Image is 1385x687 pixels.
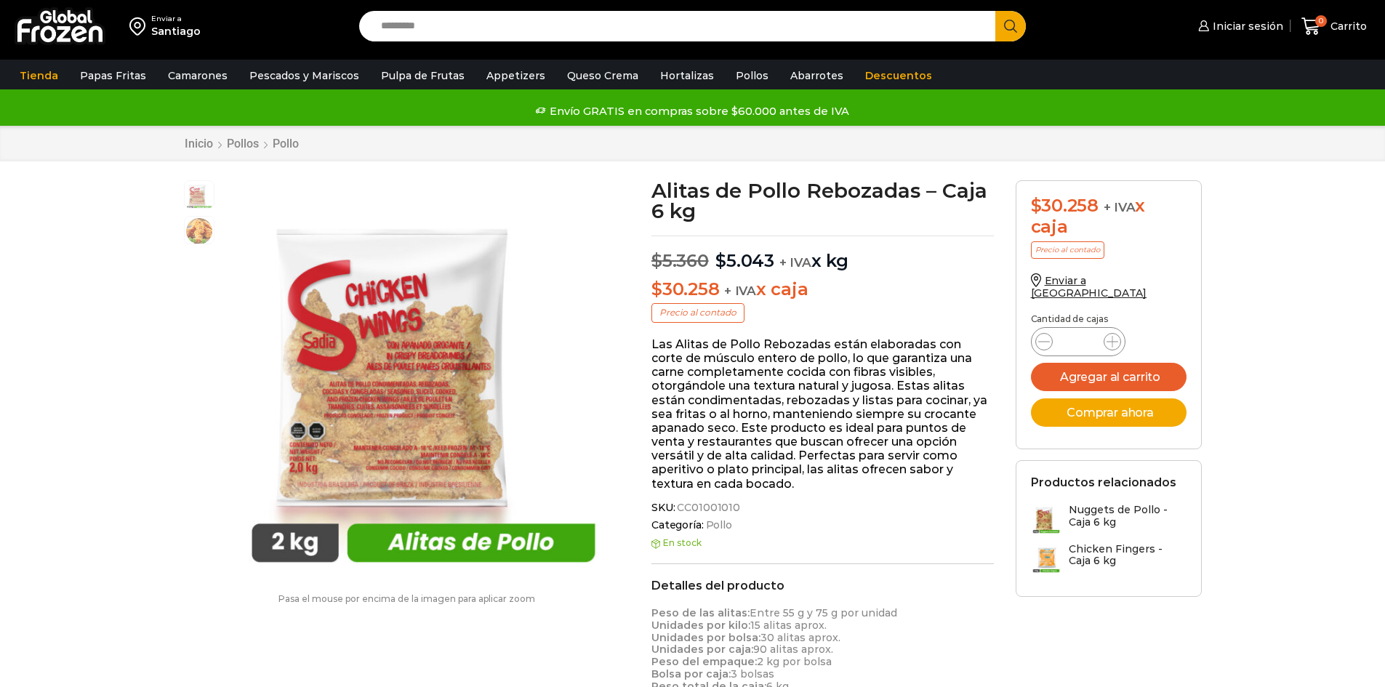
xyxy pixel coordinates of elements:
a: Queso Crema [560,62,646,89]
a: Chicken Fingers - Caja 6 kg [1031,543,1187,574]
button: Search button [995,11,1026,41]
p: Cantidad de cajas [1031,314,1187,324]
h2: Productos relacionados [1031,475,1176,489]
div: Santiago [151,24,201,39]
p: Precio al contado [651,303,744,322]
img: address-field-icon.svg [129,14,151,39]
p: Precio al contado [1031,241,1104,259]
h2: Detalles del producto [651,579,994,592]
span: Carrito [1327,19,1367,33]
h3: Chicken Fingers - Caja 6 kg [1069,543,1187,568]
p: Las Alitas de Pollo Rebozadas están elaboradas con corte de músculo entero de pollo, lo que garan... [651,337,994,491]
bdi: 5.043 [715,250,774,271]
nav: Breadcrumb [184,137,300,150]
div: Enviar a [151,14,201,24]
span: $ [1031,195,1042,216]
span: 0 [1315,15,1327,27]
strong: Peso del empaque: [651,655,757,668]
a: Pollos [728,62,776,89]
a: Pollos [226,137,260,150]
a: 0 Carrito [1298,9,1370,44]
span: Categoría: [651,519,994,531]
a: Inicio [184,137,214,150]
span: alitas-pollo [185,181,214,210]
a: Pulpa de Frutas [374,62,472,89]
button: Comprar ahora [1031,398,1187,427]
a: Descuentos [858,62,939,89]
div: x caja [1031,196,1187,238]
a: Enviar a [GEOGRAPHIC_DATA] [1031,274,1147,300]
a: Abarrotes [783,62,851,89]
a: Tienda [12,62,65,89]
span: + IVA [1104,200,1136,214]
strong: Unidades por kilo: [651,619,750,632]
bdi: 30.258 [651,278,719,300]
span: $ [651,250,662,271]
span: alitas-de-pollo [185,217,214,246]
span: CC01001010 [675,502,740,514]
span: $ [651,278,662,300]
p: En stock [651,538,994,548]
p: x caja [651,279,994,300]
strong: Bolsa por caja: [651,667,731,680]
bdi: 5.360 [651,250,709,271]
a: Hortalizas [653,62,721,89]
h3: Nuggets de Pollo - Caja 6 kg [1069,504,1187,529]
span: + IVA [779,255,811,270]
strong: Peso de las alitas: [651,606,750,619]
input: Product quantity [1064,332,1092,352]
bdi: 30.258 [1031,195,1099,216]
strong: Unidades por bolsa: [651,631,760,644]
a: Iniciar sesión [1195,12,1283,41]
a: Camarones [161,62,235,89]
span: Iniciar sesión [1209,19,1283,33]
a: Pollo [704,519,732,531]
strong: Unidades por caja: [651,643,753,656]
button: Agregar al carrito [1031,363,1187,391]
span: + IVA [724,284,756,298]
a: Nuggets de Pollo - Caja 6 kg [1031,504,1187,535]
a: Pescados y Mariscos [242,62,366,89]
h1: Alitas de Pollo Rebozadas – Caja 6 kg [651,180,994,221]
a: Appetizers [479,62,553,89]
p: x kg [651,236,994,272]
span: SKU: [651,502,994,514]
span: $ [715,250,726,271]
p: Pasa el mouse por encima de la imagen para aplicar zoom [184,594,630,604]
a: Papas Fritas [73,62,153,89]
a: Pollo [272,137,300,150]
